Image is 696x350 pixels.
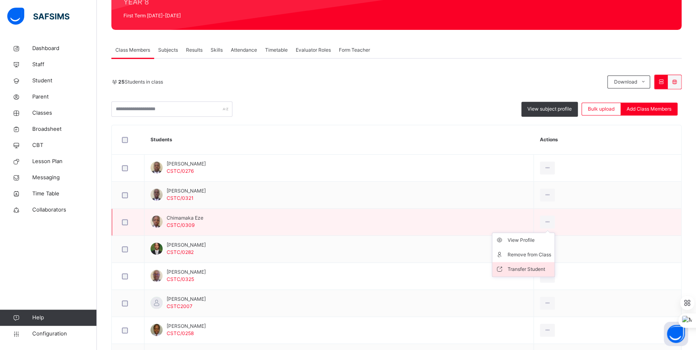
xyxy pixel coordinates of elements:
[296,46,331,54] span: Evaluator Roles
[167,214,203,222] span: Chimamaka Eze
[508,236,551,244] div: View Profile
[32,141,97,149] span: CBT
[339,46,370,54] span: Form Teacher
[32,77,97,85] span: Student
[144,125,534,155] th: Students
[32,314,96,322] span: Help
[533,125,681,155] th: Actions
[118,79,125,85] b: 25
[167,303,192,309] span: CSTC2007
[167,241,206,249] span: [PERSON_NAME]
[32,157,97,166] span: Lesson Plan
[167,323,206,330] span: [PERSON_NAME]
[32,330,96,338] span: Configuration
[508,265,551,273] div: Transfer Student
[231,46,257,54] span: Attendance
[32,109,97,117] span: Classes
[32,174,97,182] span: Messaging
[118,78,163,86] span: Students in class
[32,93,97,101] span: Parent
[167,276,194,282] span: CSTC/0325
[664,322,688,346] button: Open asap
[32,206,97,214] span: Collaborators
[265,46,288,54] span: Timetable
[167,222,194,228] span: CSTC/0309
[32,125,97,133] span: Broadsheet
[158,46,178,54] span: Subjects
[627,105,671,113] span: Add Class Members
[32,190,97,198] span: Time Table
[211,46,223,54] span: Skills
[167,195,194,201] span: CSTC/0321
[588,105,614,113] span: Bulk upload
[167,296,206,303] span: [PERSON_NAME]
[167,160,206,168] span: [PERSON_NAME]
[186,46,203,54] span: Results
[167,330,194,336] span: CSTC/0258
[614,78,637,86] span: Download
[508,251,551,259] div: Remove from Class
[32,44,97,52] span: Dashboard
[527,105,572,113] span: View subject profile
[167,187,206,195] span: [PERSON_NAME]
[7,8,69,25] img: safsims
[32,61,97,69] span: Staff
[115,46,150,54] span: Class Members
[167,249,194,255] span: CSTC/0282
[167,168,194,174] span: CSTC/0276
[167,268,206,276] span: [PERSON_NAME]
